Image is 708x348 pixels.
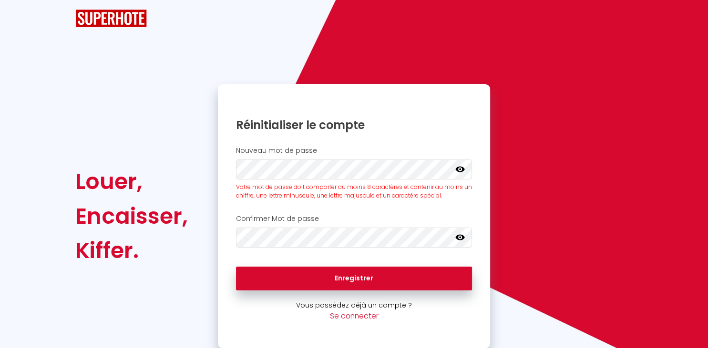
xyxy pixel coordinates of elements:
[75,164,188,199] div: Louer,
[75,233,188,268] div: Kiffer.
[236,215,472,223] h2: Confirmer Mot de passe
[75,199,188,233] div: Encaisser,
[330,311,379,321] a: Se connecter
[218,300,491,310] p: Vous possédez déjà un compte ?
[236,118,472,132] h1: Réinitialiser le compte
[236,147,472,155] h2: Nouveau mot de passe
[236,183,472,201] div: Votre mot de passe doit comporter au moins 8 caractères et contenir au moins un chiffre, une lett...
[75,10,147,27] img: SuperHote logo
[236,267,472,290] button: Enregistrer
